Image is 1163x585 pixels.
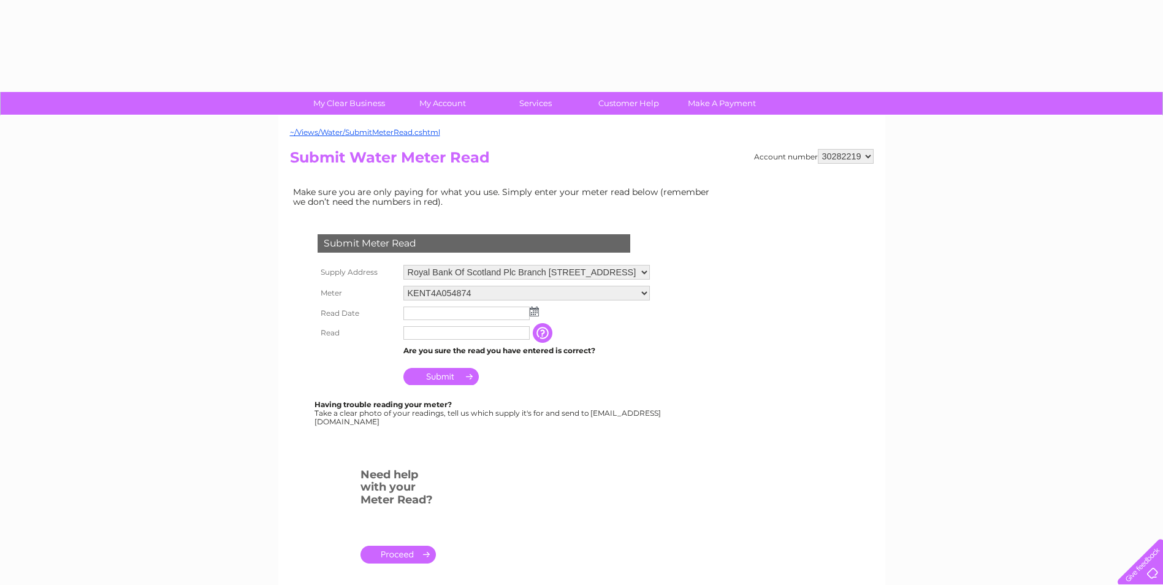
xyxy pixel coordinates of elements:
h2: Submit Water Meter Read [290,149,874,172]
a: ~/Views/Water/SubmitMeterRead.cshtml [290,128,440,137]
th: Read Date [315,304,400,323]
td: Are you sure the read you have entered is correct? [400,343,653,359]
th: Supply Address [315,262,400,283]
a: Make A Payment [671,92,772,115]
td: Make sure you are only paying for what you use. Simply enter your meter read below (remember we d... [290,184,719,210]
th: Meter [315,283,400,304]
b: Having trouble reading your meter? [315,400,452,409]
a: Customer Help [578,92,679,115]
input: Information [533,323,555,343]
img: ... [530,307,539,316]
a: Services [485,92,586,115]
div: Submit Meter Read [318,234,630,253]
a: . [360,546,436,564]
div: Account number [754,149,874,164]
input: Submit [403,368,479,385]
th: Read [315,323,400,343]
a: My Clear Business [299,92,400,115]
h3: Need help with your Meter Read? [360,466,436,513]
div: Take a clear photo of your readings, tell us which supply it's for and send to [EMAIL_ADDRESS][DO... [315,400,663,426]
a: My Account [392,92,493,115]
